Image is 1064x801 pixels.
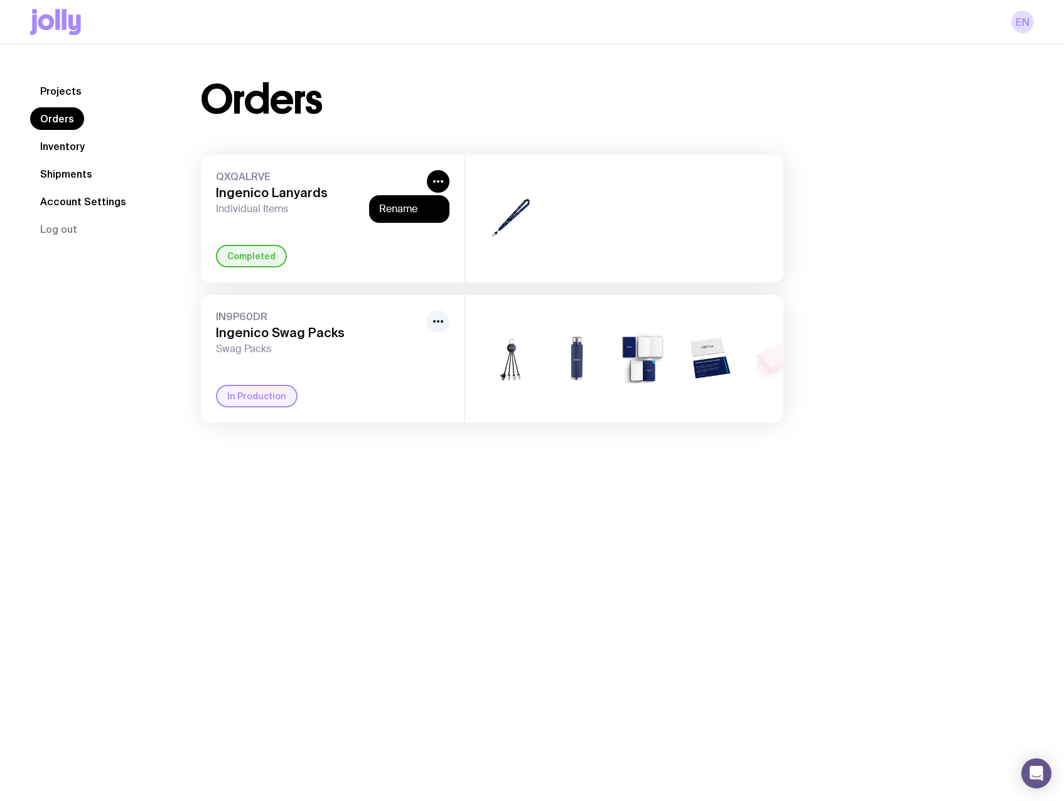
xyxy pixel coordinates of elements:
[216,203,422,215] span: Individual Items
[216,385,298,407] div: In Production
[216,185,422,200] h3: Ingenico Lanyards
[216,310,422,323] span: IN9P60DR
[216,325,422,340] h3: Ingenico Swag Packs
[216,343,422,355] span: Swag Packs
[30,80,92,102] a: Projects
[30,107,84,130] a: Orders
[201,80,322,120] h1: Orders
[216,170,422,183] span: QXQALRVE
[30,190,136,213] a: Account Settings
[30,218,87,240] button: Log out
[216,245,287,267] div: Completed
[1021,758,1051,788] div: Open Intercom Messenger
[30,135,95,158] a: Inventory
[1011,11,1034,33] a: EN
[379,203,439,215] button: Rename
[30,163,102,185] a: Shipments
